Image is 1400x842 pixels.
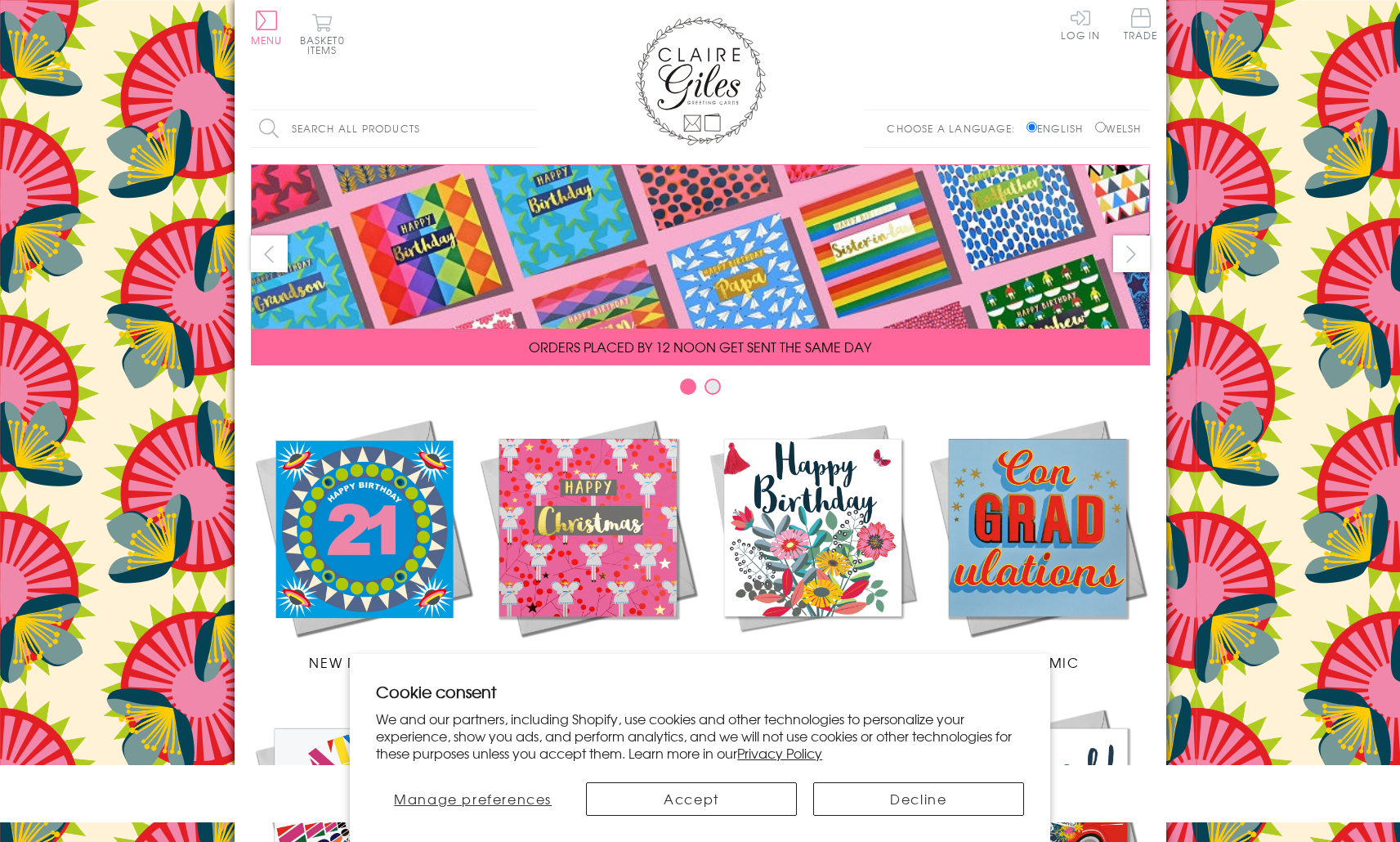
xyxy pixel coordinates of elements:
p: We and our partners, including Shopify, use cookies and other technologies to personalize your ex... [376,710,1024,761]
a: New Releases [251,415,476,672]
button: Carousel Page 2 [704,378,721,395]
h2: Cookie consent [376,680,1024,703]
button: Carousel Page 1 (Current Slide) [680,378,696,395]
img: Claire Giles Greetings Cards [635,16,766,146]
a: Birthdays [700,415,925,672]
span: Trade [1124,8,1158,40]
button: Decline [813,782,1024,816]
button: next [1113,235,1150,272]
button: Manage preferences [376,782,570,816]
span: Academic [995,652,1080,672]
input: English [1027,122,1037,132]
div: Carousel Pagination [251,378,1150,403]
span: Menu [251,33,283,47]
span: Manage preferences [394,789,552,808]
input: Search all products [251,110,537,147]
button: Accept [586,782,797,816]
a: Academic [925,415,1150,672]
a: Trade [1124,8,1158,43]
input: Search [521,110,537,147]
a: Privacy Policy [737,743,822,763]
p: Choose a language: [887,121,1023,136]
span: ORDERS PLACED BY 12 NOON GET SENT THE SAME DAY [529,337,871,356]
label: Welsh [1095,121,1142,136]
span: New Releases [309,652,416,672]
a: Christmas [476,415,700,672]
button: Basket0 items [300,13,345,55]
button: prev [251,235,288,272]
a: Log In [1061,8,1100,40]
span: 0 items [307,33,345,57]
span: Christmas [546,652,629,672]
span: Birthdays [773,652,852,672]
input: Welsh [1095,122,1106,132]
button: Menu [251,11,283,45]
label: English [1027,121,1091,136]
